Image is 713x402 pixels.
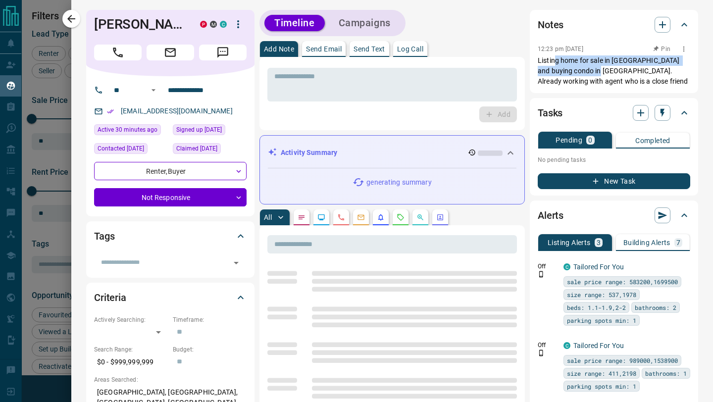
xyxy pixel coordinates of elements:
span: Signed up [DATE] [176,125,222,135]
p: Listing Alerts [548,239,591,246]
h1: [PERSON_NAME] [94,16,185,32]
svg: Lead Browsing Activity [317,213,325,221]
span: size range: 411,2198 [567,368,636,378]
svg: Listing Alerts [377,213,385,221]
h2: Tags [94,228,114,244]
span: Email [147,45,194,60]
div: Tue Mar 16 2021 [173,124,247,138]
svg: Notes [298,213,306,221]
div: Tasks [538,101,690,125]
svg: Calls [337,213,345,221]
p: generating summary [366,177,431,188]
p: Off [538,341,558,350]
svg: Emails [357,213,365,221]
p: Budget: [173,345,247,354]
svg: Email Verified [107,108,114,115]
p: Timeframe: [173,315,247,324]
p: No pending tasks [538,152,690,167]
p: All [264,214,272,221]
span: sale price range: 583200,1699500 [567,277,678,287]
div: Alerts [538,203,690,227]
svg: Push Notification Only [538,271,545,278]
span: Message [199,45,247,60]
span: Call [94,45,142,60]
h2: Criteria [94,290,126,305]
span: beds: 1.1-1.9,2-2 [567,302,626,312]
div: condos.ca [563,263,570,270]
button: New Task [538,173,690,189]
button: Open [229,256,243,270]
div: Tue Apr 13 2021 [173,143,247,157]
div: Tags [94,224,247,248]
a: Tailored For You [573,342,624,350]
p: Actively Searching: [94,315,168,324]
h2: Notes [538,17,563,33]
button: Timeline [264,15,325,31]
span: sale price range: 989000,1538900 [567,355,678,365]
span: bathrooms: 2 [635,302,676,312]
p: Areas Searched: [94,375,247,384]
p: Building Alerts [623,239,670,246]
p: Completed [635,137,670,144]
div: Renter , Buyer [94,162,247,180]
p: Pending [556,137,582,144]
a: [EMAIL_ADDRESS][DOMAIN_NAME] [121,107,233,115]
button: Open [148,84,159,96]
h2: Alerts [538,207,563,223]
span: size range: 537,1978 [567,290,636,300]
div: Notes [538,13,690,37]
div: mrloft.ca [210,21,217,28]
div: Wed Apr 14 2021 [94,143,168,157]
p: Send Email [306,46,342,52]
p: Add Note [264,46,294,52]
p: Activity Summary [281,148,337,158]
button: Campaigns [329,15,401,31]
h2: Tasks [538,105,562,121]
span: Active 30 minutes ago [98,125,157,135]
p: Off [538,262,558,271]
span: parking spots min: 1 [567,381,636,391]
div: Tue Sep 16 2025 [94,124,168,138]
div: condos.ca [563,342,570,349]
div: Not Responsive [94,188,247,206]
svg: Opportunities [416,213,424,221]
svg: Push Notification Only [538,350,545,356]
p: Send Text [354,46,385,52]
span: bathrooms: 1 [645,368,687,378]
div: Criteria [94,286,247,309]
a: Tailored For You [573,263,624,271]
p: Log Call [397,46,423,52]
div: condos.ca [220,21,227,28]
p: 0 [588,137,592,144]
p: Listing home for sale in [GEOGRAPHIC_DATA] and buying condo in [GEOGRAPHIC_DATA]. Already working... [538,55,690,87]
p: 7 [676,239,680,246]
p: $0 - $999,999,999 [94,354,168,370]
div: Activity Summary [268,144,516,162]
span: Contacted [DATE] [98,144,144,153]
p: Search Range: [94,345,168,354]
p: 12:23 pm [DATE] [538,46,583,52]
span: Claimed [DATE] [176,144,217,153]
svg: Requests [397,213,405,221]
button: Pin [648,45,676,53]
span: parking spots min: 1 [567,315,636,325]
div: property.ca [200,21,207,28]
p: 3 [597,239,601,246]
svg: Agent Actions [436,213,444,221]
